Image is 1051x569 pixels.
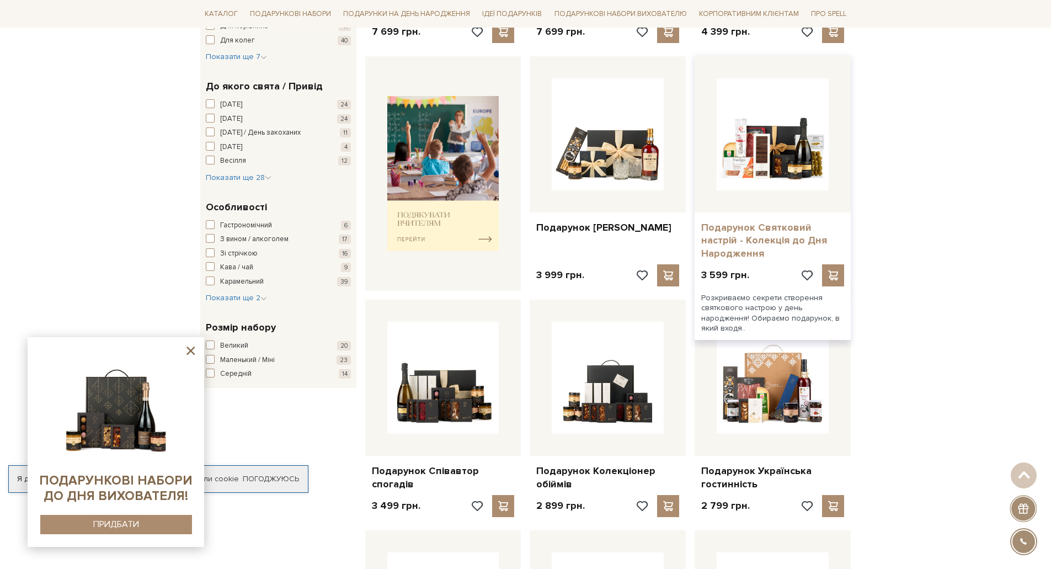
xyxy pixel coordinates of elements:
[339,369,351,379] span: 14
[341,263,351,272] span: 9
[206,172,271,183] button: Показати ще 28
[536,221,679,234] a: Подарунок [PERSON_NAME]
[206,320,276,335] span: Розмір набору
[220,127,301,139] span: [DATE] / День закоханих
[337,341,351,350] span: 20
[206,127,351,139] button: [DATE] / День закоханих 11
[206,79,323,94] span: До якого свята / Привід
[701,465,844,491] a: Подарунок Українська гостинність
[220,341,248,352] span: Великий
[9,474,308,484] div: Я дозволяю [DOMAIN_NAME] використовувати
[341,142,351,152] span: 4
[338,156,351,166] span: 12
[695,286,851,340] div: Розкриваємо секрети створення святкового настрою у день народження! Обираємо подарунок, в який вх...
[536,25,585,38] p: 7 699 грн.
[701,221,844,260] a: Подарунок Святковий настрій - Колекція до Дня Народження
[206,114,351,125] button: [DATE] 24
[372,465,515,491] a: Подарунок Співавтор спогадів
[206,248,351,259] button: Зі стрічкою 16
[372,25,420,38] p: 7 699 грн.
[337,100,351,109] span: 24
[372,499,420,512] p: 3 499 грн.
[220,276,264,288] span: Карамельний
[338,36,351,45] span: 40
[206,99,351,110] button: [DATE] 24
[206,293,267,302] span: Показати ще 2
[206,234,351,245] button: З вином / алкоголем 17
[337,114,351,124] span: 24
[701,499,750,512] p: 2 799 грн.
[387,96,499,251] img: banner
[206,51,267,62] button: Показати ще 7
[206,52,267,61] span: Показати ще 7
[243,474,299,484] a: Погоджуюсь
[206,200,267,215] span: Особливості
[220,234,289,245] span: З вином / алкоголем
[337,355,351,365] span: 23
[536,499,585,512] p: 2 899 грн.
[536,465,679,491] a: Подарунок Колекціонер обіймів
[220,369,252,380] span: Середній
[206,293,267,304] button: Показати ще 2
[339,6,474,23] a: Подарунки на День народження
[550,4,691,23] a: Подарункові набори вихователю
[220,35,255,46] span: Для колег
[536,269,584,281] p: 3 999 грн.
[206,369,351,380] button: Середній 14
[220,355,275,366] span: Маленький / Міні
[206,142,351,153] button: [DATE] 4
[189,474,239,483] a: файли cookie
[339,249,351,258] span: 16
[246,6,335,23] a: Подарункові набори
[220,142,242,153] span: [DATE]
[206,156,351,167] button: Весілля 12
[341,221,351,230] span: 6
[200,6,242,23] a: Каталог
[339,235,351,244] span: 17
[206,276,351,288] button: Карамельний 39
[206,341,351,352] button: Великий 20
[701,269,749,281] p: 3 599 грн.
[340,128,351,137] span: 11
[337,277,351,286] span: 39
[478,6,546,23] a: Ідеї подарунків
[206,262,351,273] button: Кава / чай 9
[220,114,242,125] span: [DATE]
[807,6,851,23] a: Про Spell
[206,35,351,46] button: Для колег 40
[220,262,253,273] span: Кава / чай
[695,4,803,23] a: Корпоративним клієнтам
[206,355,351,366] button: Маленький / Міні 23
[206,220,351,231] button: Гастрономічний 6
[220,220,272,231] span: Гастрономічний
[220,248,258,259] span: Зі стрічкою
[220,156,246,167] span: Весілля
[206,173,271,182] span: Показати ще 28
[220,99,242,110] span: [DATE]
[701,25,750,38] p: 4 399 грн.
